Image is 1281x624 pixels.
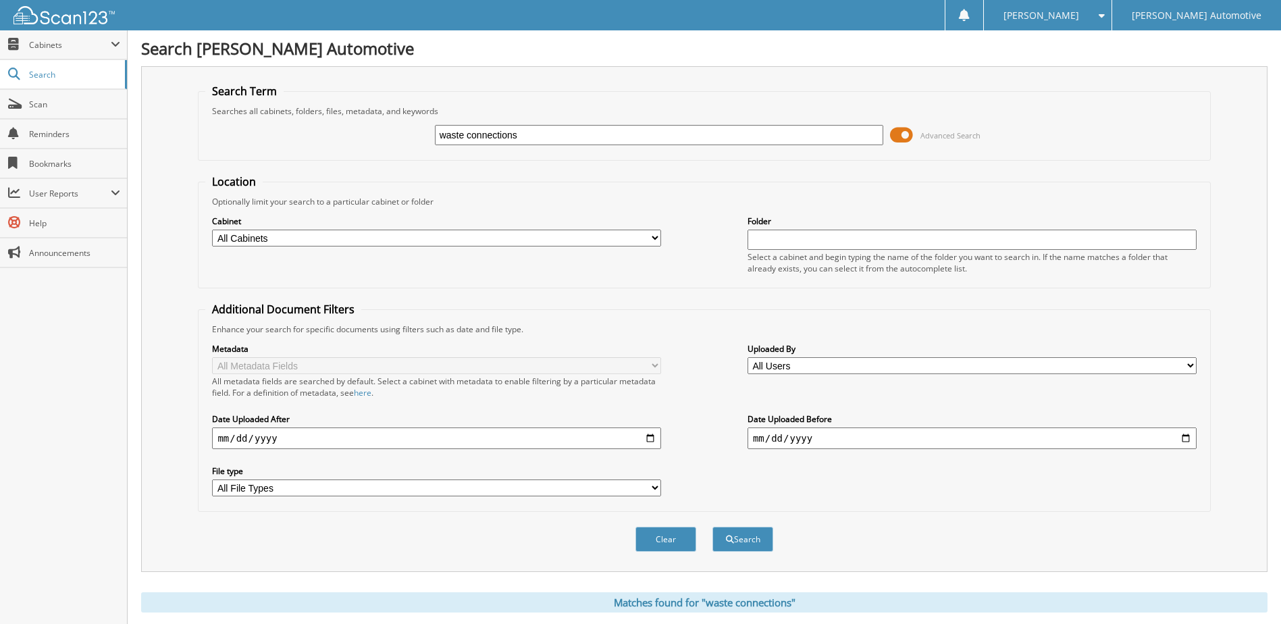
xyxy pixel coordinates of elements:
[212,343,661,355] label: Metadata
[29,247,120,259] span: Announcements
[29,39,111,51] span: Cabinets
[212,465,661,477] label: File type
[920,130,981,140] span: Advanced Search
[748,413,1197,425] label: Date Uploaded Before
[14,6,115,24] img: scan123-logo-white.svg
[212,215,661,227] label: Cabinet
[748,427,1197,449] input: end
[141,592,1267,613] div: Matches found for "waste connections"
[205,302,361,317] legend: Additional Document Filters
[29,217,120,229] span: Help
[212,413,661,425] label: Date Uploaded After
[1132,11,1261,20] span: [PERSON_NAME] Automotive
[205,196,1203,207] div: Optionally limit your search to a particular cabinet or folder
[29,128,120,140] span: Reminders
[748,215,1197,227] label: Folder
[1003,11,1079,20] span: [PERSON_NAME]
[748,251,1197,274] div: Select a cabinet and begin typing the name of the folder you want to search in. If the name match...
[29,158,120,170] span: Bookmarks
[29,99,120,110] span: Scan
[212,375,661,398] div: All metadata fields are searched by default. Select a cabinet with metadata to enable filtering b...
[205,174,263,189] legend: Location
[141,37,1267,59] h1: Search [PERSON_NAME] Automotive
[205,84,284,99] legend: Search Term
[212,427,661,449] input: start
[635,527,696,552] button: Clear
[748,343,1197,355] label: Uploaded By
[29,188,111,199] span: User Reports
[205,323,1203,335] div: Enhance your search for specific documents using filters such as date and file type.
[712,527,773,552] button: Search
[205,105,1203,117] div: Searches all cabinets, folders, files, metadata, and keywords
[354,387,371,398] a: here
[29,69,118,80] span: Search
